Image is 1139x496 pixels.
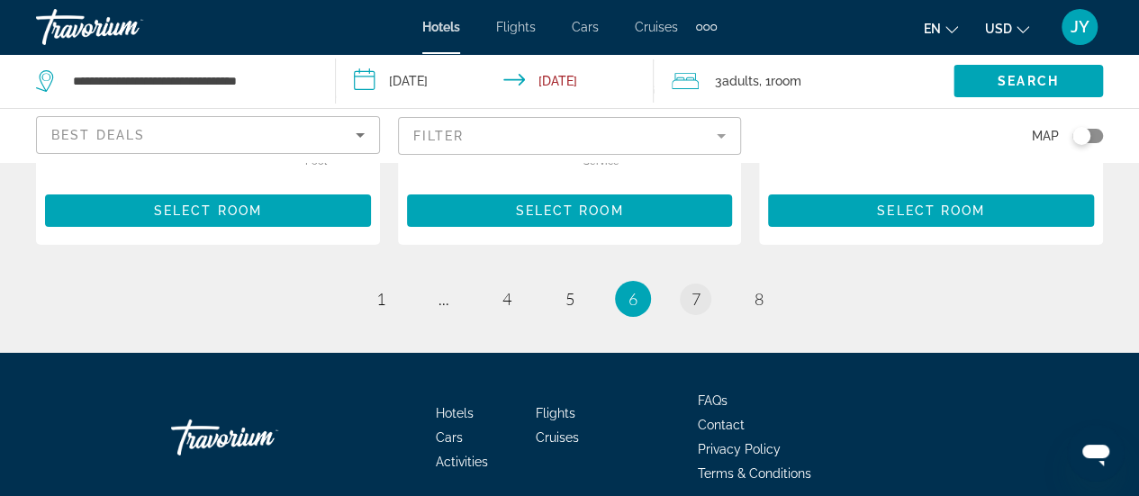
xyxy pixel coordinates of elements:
button: Search [954,65,1103,97]
a: Contact [698,418,745,432]
button: Filter [398,116,742,156]
span: Search [998,74,1059,88]
span: Select Room [154,203,262,218]
button: Change currency [985,15,1029,41]
a: Cruises [536,430,579,445]
a: Select Room [45,198,371,218]
span: en [924,22,941,36]
a: Terms & Conditions [698,466,811,481]
button: Select Room [45,194,371,227]
span: Adults [722,74,759,88]
a: Cars [572,20,599,34]
button: Check-in date: Dec 25, 2025 Check-out date: Dec 29, 2025 [336,54,654,108]
span: 5 [565,289,574,309]
span: USD [985,22,1012,36]
a: FAQs [698,393,728,408]
span: Best Deals [51,128,145,142]
button: Extra navigation items [696,13,717,41]
a: Hotels [422,20,460,34]
a: Cars [436,430,463,445]
span: Room [771,74,801,88]
span: , 1 [759,68,801,94]
a: Travorium [171,410,351,464]
a: Select Room [407,198,733,218]
button: Select Room [407,194,733,227]
button: Change language [924,15,958,41]
span: Select Room [515,203,623,218]
a: Activities [436,455,488,469]
a: Select Room [768,198,1094,218]
span: 7 [692,289,701,309]
nav: Pagination [36,281,1103,317]
a: Cruises [635,20,678,34]
span: 1 [376,289,385,309]
a: Flights [536,406,575,420]
span: 4 [502,289,511,309]
span: 8 [755,289,764,309]
span: ... [438,289,449,309]
button: Select Room [768,194,1094,227]
button: Travelers: 3 adults, 0 children [654,54,954,108]
span: Map [1032,123,1059,149]
a: Travorium [36,4,216,50]
mat-select: Sort by [51,124,365,146]
button: Toggle map [1059,128,1103,144]
button: User Menu [1056,8,1103,46]
a: Privacy Policy [698,442,781,456]
span: Select Room [877,203,985,218]
a: Flights [496,20,536,34]
a: Hotels [436,406,474,420]
span: 3 [715,68,759,94]
span: 6 [628,289,637,309]
span: JY [1071,18,1089,36]
iframe: Button to launch messaging window [1067,424,1125,482]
